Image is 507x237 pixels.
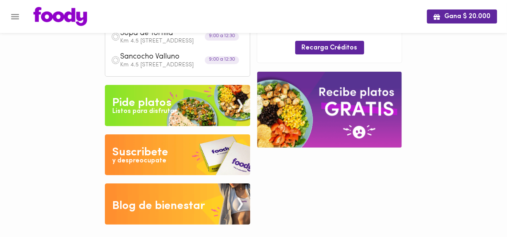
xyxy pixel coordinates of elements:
[427,9,497,23] button: Gana $ 20.000
[5,7,25,27] button: Menu
[120,29,215,38] span: Sopa de Tortilla
[105,134,250,176] img: Disfruta bajar de peso
[120,38,244,44] p: Km 4.5 [STREET_ADDRESS]
[295,41,364,54] button: Recarga Créditos
[112,95,171,111] div: Pide platos
[112,156,166,166] div: y despreocupate
[112,144,168,161] div: Suscribete
[120,62,244,68] p: Km 4.5 [STREET_ADDRESS]
[112,107,177,116] div: Listos para disfrutar
[105,85,250,126] img: Pide un Platos
[459,189,499,229] iframe: Messagebird Livechat Widget
[434,13,490,21] span: Gana $ 20.000
[205,33,239,40] div: 9:00 a 12:30
[257,72,402,147] img: referral-banner.png
[120,52,215,62] span: Sancocho Valluno
[111,56,120,65] img: dish.png
[33,7,87,26] img: logo.png
[111,32,120,41] img: dish.png
[302,44,358,52] span: Recarga Créditos
[105,183,250,225] img: Blog de bienestar
[205,56,239,64] div: 9:00 a 12:30
[112,198,205,214] div: Blog de bienestar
